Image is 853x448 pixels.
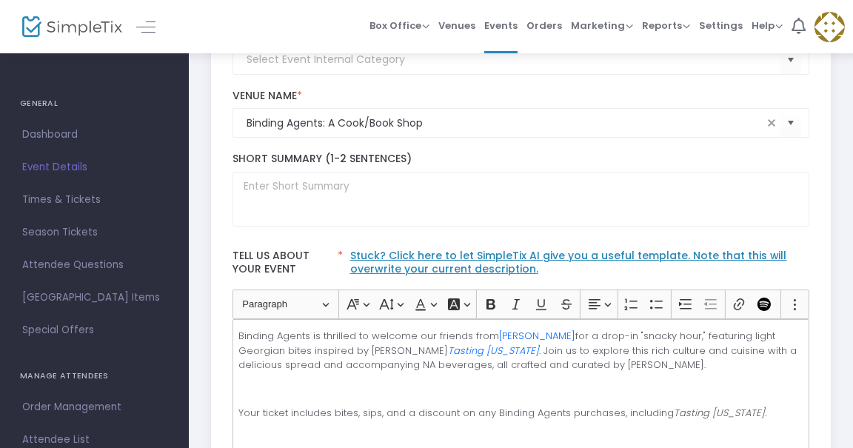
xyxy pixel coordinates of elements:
[780,108,801,138] button: Select
[448,344,539,358] a: Tasting [US_STATE]
[22,158,167,177] span: Event Details
[20,361,169,391] h4: MANAGE ATTENDEES
[22,223,167,242] span: Season Tickets
[22,321,167,340] span: Special Offers
[22,190,167,210] span: Times & Tickets
[238,406,803,421] p: Your ticket includes bites, sips, and a discount on any Binding Agents purchases, including .
[763,114,780,132] span: clear
[350,248,787,276] a: Stuck? Click here to let SimpleTix AI give you a useful template. Note that this will overwrite y...
[242,295,319,313] span: Paragraph
[438,7,475,44] span: Venues
[233,151,412,166] span: Short Summary (1-2 Sentences)
[369,19,429,33] span: Box Office
[484,7,518,44] span: Events
[233,290,810,319] div: Editor toolbar
[674,406,765,420] i: Tasting [US_STATE]
[526,7,562,44] span: Orders
[233,90,810,103] label: Venue Name
[235,293,335,316] button: Paragraph
[752,19,783,33] span: Help
[499,329,575,343] a: [PERSON_NAME]
[225,241,817,290] label: Tell us about your event
[247,52,781,67] input: Select Event Internal Category
[247,116,763,131] input: Select Venue
[22,288,167,307] span: [GEOGRAPHIC_DATA] Items
[22,255,167,275] span: Attendee Questions
[571,19,633,33] span: Marketing
[238,329,803,372] p: Binding Agents is thrilled to welcome our friends from for a drop-in "snacky hour," featuring lig...
[22,125,167,144] span: Dashboard
[780,44,801,75] button: Select
[642,19,690,33] span: Reports
[20,89,169,118] h4: GENERAL
[699,7,743,44] span: Settings
[22,398,167,417] span: Order Management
